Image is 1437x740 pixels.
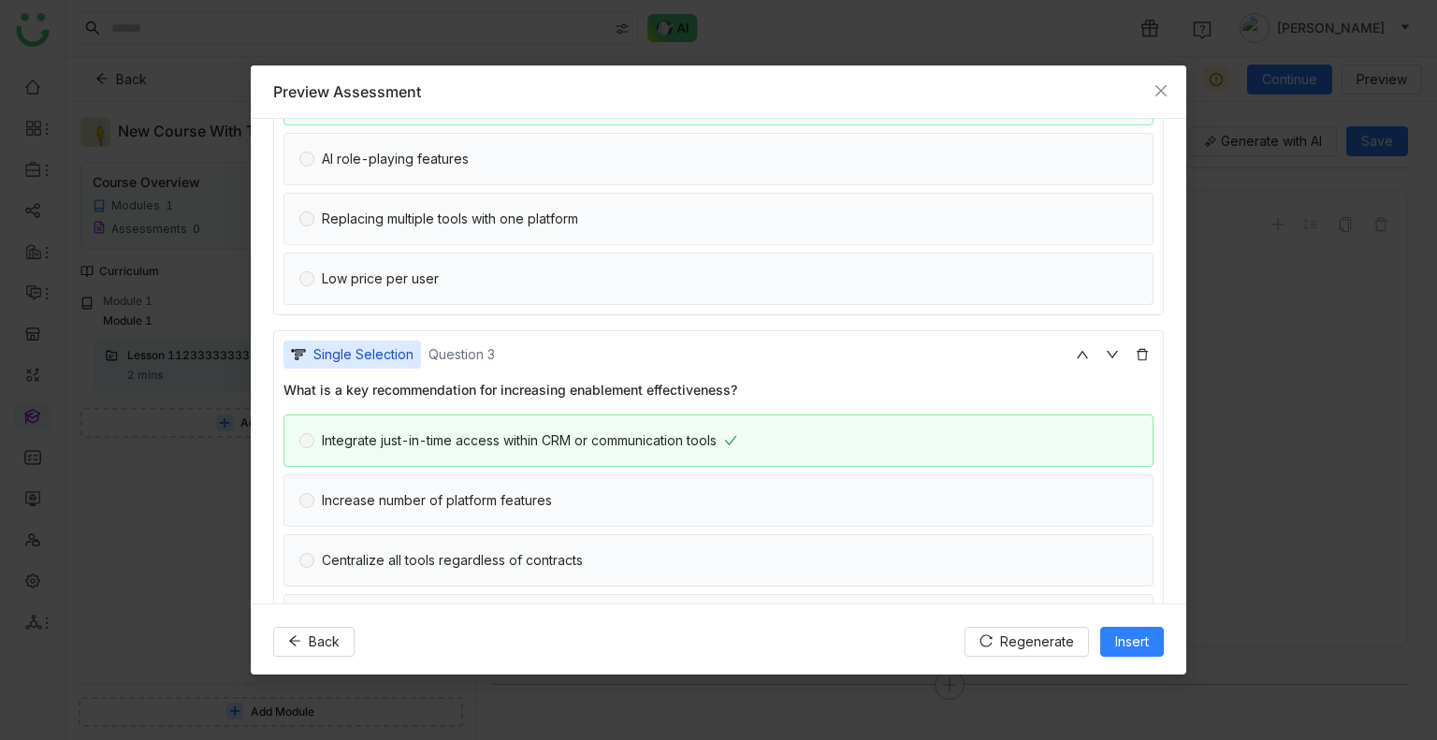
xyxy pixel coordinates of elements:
[283,534,1154,587] div: Centralize all tools regardless of contracts
[309,631,340,652] span: Back
[283,133,1154,185] div: AI role-playing features
[283,193,1154,245] div: Replacing multiple tools with one platform
[283,414,1154,467] div: Integrate just-in-time access within CRM or communication tools
[283,380,1154,399] div: What is a key recommendation for increasing enablement effectiveness?
[273,80,1164,103] div: Preview Assessment
[313,344,414,365] div: Single Selection
[283,594,1154,646] div: Reduce content refresh frequency
[1100,627,1164,657] button: Insert
[283,474,1154,527] div: Increase number of platform features
[428,346,495,363] div: Question 3
[965,627,1089,657] button: Regenerate
[1000,631,1074,652] span: Regenerate
[283,253,1154,305] div: Low price per user
[273,627,355,657] button: Back
[291,347,306,362] img: question-icon
[1136,65,1186,116] button: Close
[1115,631,1149,652] span: Insert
